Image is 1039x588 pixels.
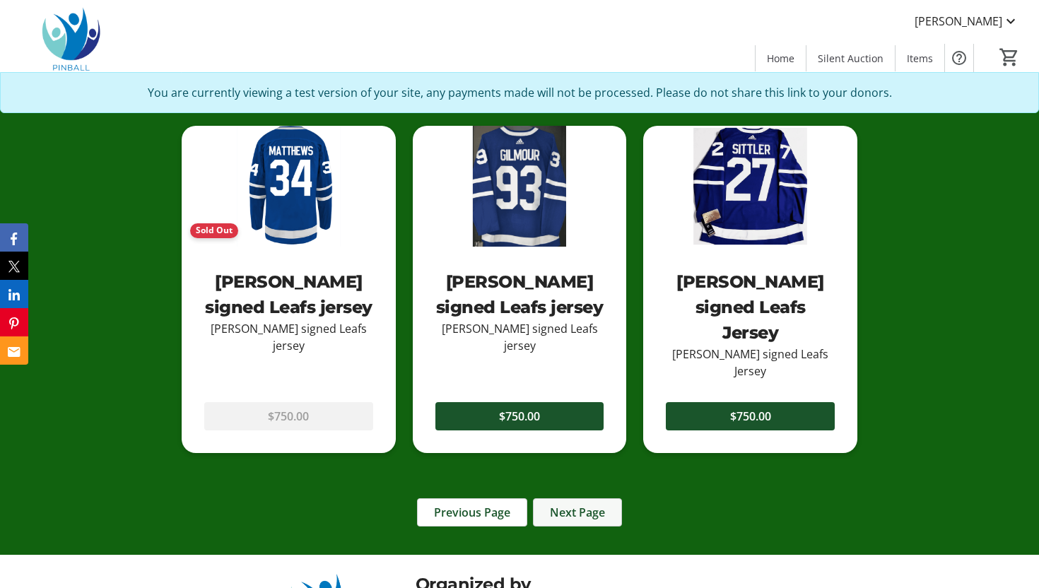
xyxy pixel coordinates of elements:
button: Previous Page [417,498,527,527]
span: $750.00 [499,408,540,425]
button: $750.00 [435,402,604,430]
div: [PERSON_NAME] signed Leafs jersey [204,320,373,354]
span: Items [907,51,933,66]
span: Previous Page [434,504,510,521]
div: [PERSON_NAME] signed Leafs Jersey [666,269,835,346]
span: Silent Auction [818,51,884,66]
div: [PERSON_NAME] signed Leafs Jersey [666,346,835,380]
div: [PERSON_NAME] signed Leafs jersey [435,320,604,354]
span: $750.00 [730,408,771,425]
a: Silent Auction [806,45,895,71]
span: Next Page [550,504,605,521]
img: Daryl Sittler signed Leafs Jersey [643,126,857,246]
div: Sold Out [190,223,238,237]
button: Next Page [533,498,622,527]
a: Home [756,45,806,71]
img: Doug Gilmore signed Leafs jersey [413,126,627,246]
button: Help [945,44,973,72]
img: Pinball Foundation 's Logo [8,6,134,76]
div: [PERSON_NAME] signed Leafs jersey [435,269,604,320]
button: $750.00 [666,402,835,430]
span: Home [767,51,794,66]
button: Cart [997,45,1022,70]
div: [PERSON_NAME] signed Leafs jersey [204,269,373,320]
button: [PERSON_NAME] [903,10,1031,33]
span: [PERSON_NAME] [915,13,1002,30]
a: Items [896,45,944,71]
img: Auston Mathews signed Leafs jersey [182,126,396,246]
